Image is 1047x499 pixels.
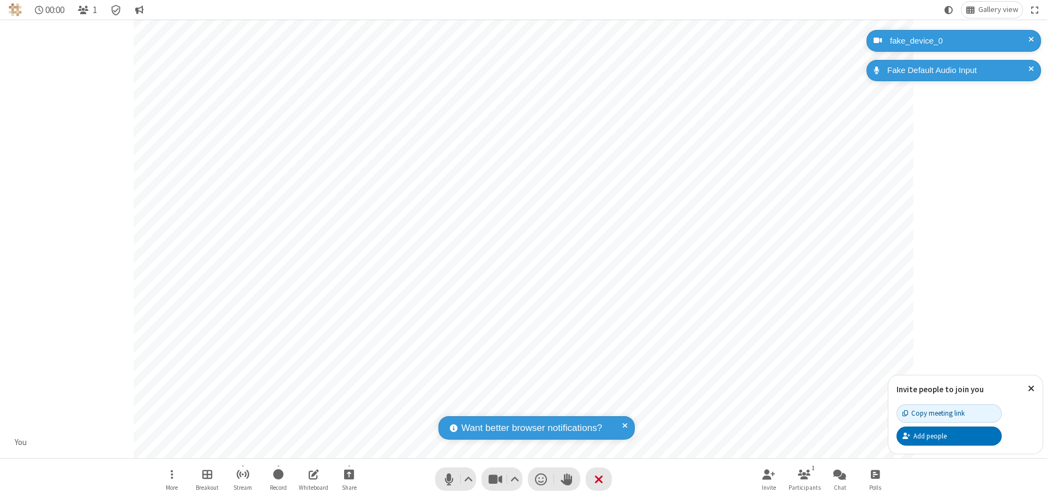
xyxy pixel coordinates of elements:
[270,484,287,491] span: Record
[299,484,328,491] span: Whiteboard
[106,2,127,18] div: Meeting details Encryption enabled
[1020,375,1043,402] button: Close popover
[9,3,22,16] img: QA Selenium DO NOT DELETE OR CHANGE
[528,467,554,491] button: Send a reaction
[45,5,64,15] span: 00:00
[11,436,31,449] div: You
[961,2,1022,18] button: Change layout
[896,427,1002,445] button: Add people
[297,464,330,495] button: Open shared whiteboard
[435,467,476,491] button: Mute (⌘+Shift+A)
[508,467,522,491] button: Video setting
[886,35,1033,47] div: fake_device_0
[789,484,821,491] span: Participants
[93,5,97,15] span: 1
[859,464,892,495] button: Open poll
[262,464,294,495] button: Start recording
[155,464,188,495] button: Open menu
[166,484,178,491] span: More
[554,467,580,491] button: Raise hand
[233,484,252,491] span: Stream
[461,421,602,435] span: Want better browser notifications?
[73,2,101,18] button: Open participant list
[762,484,776,491] span: Invite
[896,384,984,394] label: Invite people to join you
[226,464,259,495] button: Start streaming
[823,464,856,495] button: Open chat
[333,464,365,495] button: Start sharing
[130,2,148,18] button: Conversation
[461,467,476,491] button: Audio settings
[1027,2,1043,18] button: Fullscreen
[809,463,818,473] div: 1
[196,484,219,491] span: Breakout
[940,2,958,18] button: Using system theme
[586,467,612,491] button: End or leave meeting
[883,64,1033,77] div: Fake Default Audio Input
[191,464,224,495] button: Manage Breakout Rooms
[896,404,1002,423] button: Copy meeting link
[978,5,1018,14] span: Gallery view
[869,484,881,491] span: Polls
[753,464,785,495] button: Invite participants (⌘+Shift+I)
[31,2,69,18] div: Timer
[834,484,846,491] span: Chat
[902,408,965,418] div: Copy meeting link
[342,484,357,491] span: Share
[788,464,821,495] button: Open participant list
[482,467,522,491] button: Stop video (⌘+Shift+V)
